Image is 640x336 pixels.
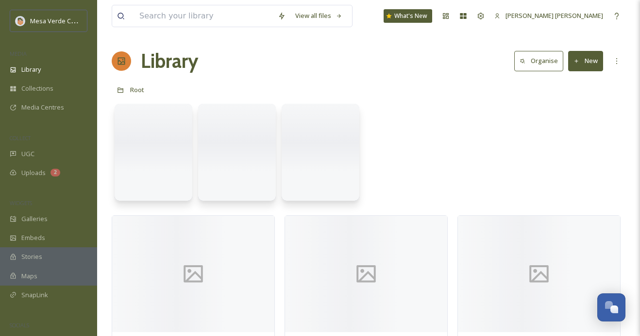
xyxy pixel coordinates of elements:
[21,65,41,74] span: Library
[21,233,45,242] span: Embeds
[384,9,432,23] a: What's New
[568,51,603,71] button: New
[21,290,48,300] span: SnapLink
[21,214,48,224] span: Galleries
[21,168,46,177] span: Uploads
[130,85,144,94] span: Root
[21,252,42,261] span: Stories
[21,103,64,112] span: Media Centres
[10,199,32,207] span: WIDGETS
[130,84,144,96] a: Root
[505,11,603,20] span: [PERSON_NAME] [PERSON_NAME]
[597,293,625,321] button: Open Chat
[30,16,90,25] span: Mesa Verde Country
[10,50,27,57] span: MEDIA
[21,149,34,159] span: UGC
[141,47,198,76] a: Library
[10,321,29,329] span: SOCIALS
[21,272,37,281] span: Maps
[135,5,273,27] input: Search your library
[514,51,563,71] button: Organise
[10,134,31,142] span: COLLECT
[489,6,608,25] a: [PERSON_NAME] [PERSON_NAME]
[51,169,60,176] div: 2
[16,16,25,26] img: MVC%20SnapSea%20logo%20%281%29.png
[21,84,53,93] span: Collections
[290,6,347,25] a: View all files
